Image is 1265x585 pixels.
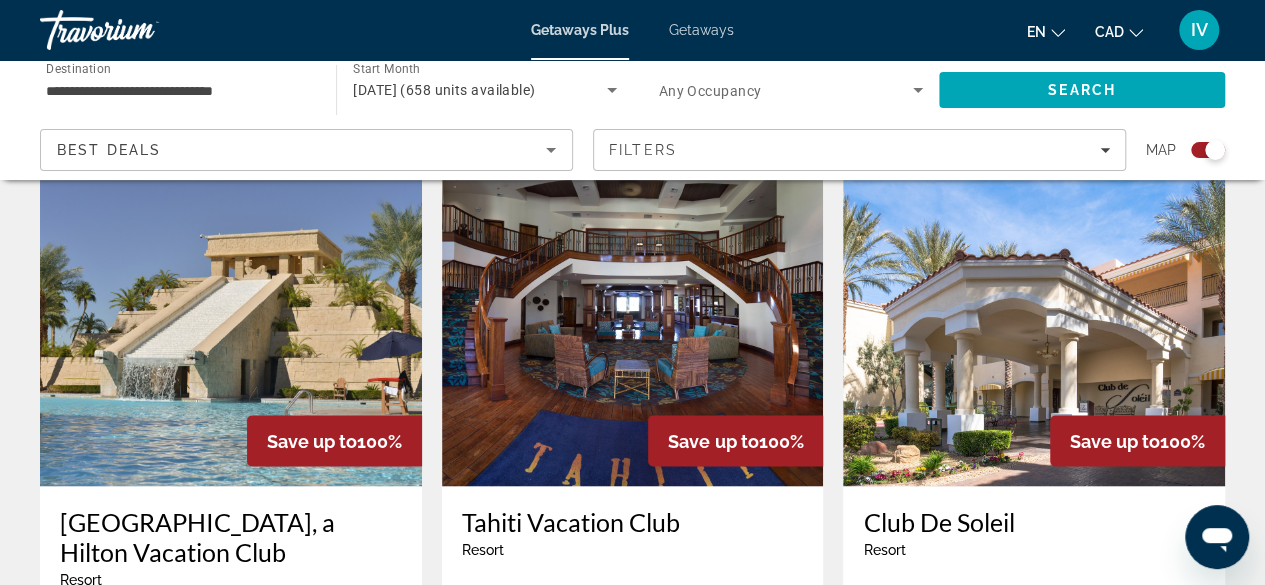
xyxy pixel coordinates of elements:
button: Change language [1027,17,1065,46]
a: Getaways Plus [531,22,629,38]
input: Select destination [46,79,310,103]
span: Save up to [668,430,758,451]
div: 100% [1050,415,1225,466]
span: en [1027,24,1046,40]
button: User Menu [1173,9,1225,51]
span: Resort [462,541,504,557]
span: Any Occupancy [659,83,762,99]
span: IV [1191,20,1208,40]
span: Save up to [267,430,357,451]
mat-select: Sort by [57,138,556,162]
button: Change currency [1095,17,1143,46]
span: Best Deals [57,142,161,158]
button: Search [939,72,1225,108]
span: Resort [863,541,905,557]
span: Map [1146,136,1176,164]
img: Tahiti Vacation Club [442,166,824,486]
iframe: Кнопка запуска окна обмена сообщениями [1185,505,1249,569]
span: Save up to [1070,430,1160,451]
span: Start Month [353,62,420,76]
span: Destination [46,61,111,75]
a: Travorium [40,4,240,56]
span: Filters [609,142,677,158]
span: [DATE] (658 units available) [353,82,535,98]
div: 100% [648,415,823,466]
span: Search [1048,82,1116,98]
a: Tahiti Vacation Club [462,506,804,536]
a: Club De Soleil [863,506,1205,536]
button: Filters [593,129,1126,171]
img: Club De Soleil [843,166,1225,486]
img: Cancun Las Vegas, a Hilton Vacation Club [40,166,422,486]
div: 100% [247,415,422,466]
a: [GEOGRAPHIC_DATA], a Hilton Vacation Club [60,506,402,566]
a: Getaways [669,22,734,38]
span: CAD [1095,24,1124,40]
